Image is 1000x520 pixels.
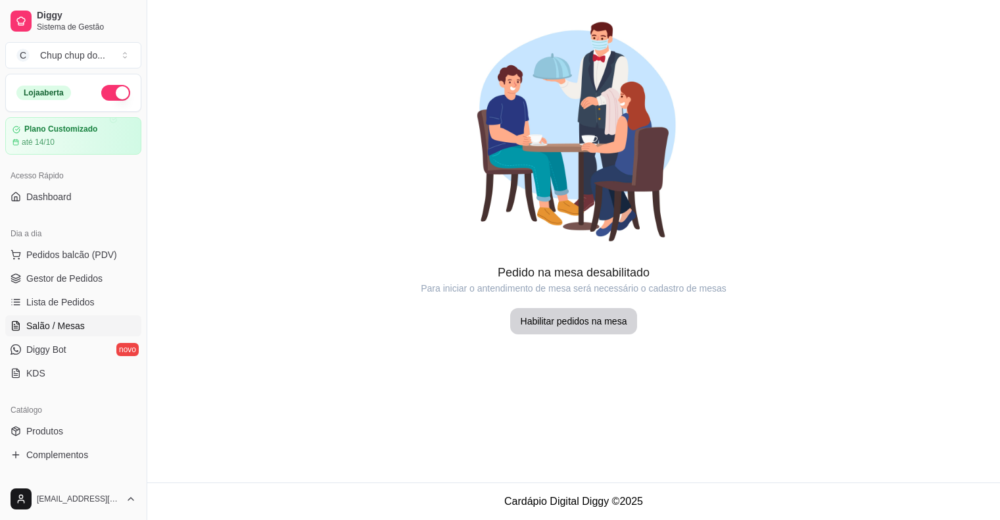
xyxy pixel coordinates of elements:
a: Gestor de Pedidos [5,268,141,289]
article: Pedido na mesa desabilitado [147,263,1000,282]
div: Catálogo [5,400,141,421]
button: Select a team [5,42,141,68]
span: Complementos [26,448,88,461]
span: Produtos [26,425,63,438]
a: Salão / Mesas [5,315,141,336]
span: Gestor de Pedidos [26,272,103,285]
div: Acesso Rápido [5,165,141,186]
button: Pedidos balcão (PDV) [5,244,141,265]
button: Habilitar pedidos na mesa [510,308,638,334]
span: KDS [26,367,45,380]
div: Loja aberta [16,86,71,100]
button: Alterar Status [101,85,130,101]
span: Diggy [37,10,136,22]
span: Dashboard [26,190,72,203]
div: Chup chup do ... [40,49,105,62]
article: Para iniciar o antendimento de mesa será necessário o cadastro de mesas [147,282,1000,295]
a: KDS [5,363,141,384]
a: DiggySistema de Gestão [5,5,141,37]
a: Complementos [5,444,141,465]
span: Diggy Bot [26,343,66,356]
a: Plano Customizadoaté 14/10 [5,117,141,155]
span: Pedidos balcão (PDV) [26,248,117,261]
article: Plano Customizado [24,124,97,134]
span: [EMAIL_ADDRESS][DOMAIN_NAME] [37,494,120,504]
button: [EMAIL_ADDRESS][DOMAIN_NAME] [5,483,141,515]
span: Lista de Pedidos [26,296,95,309]
a: Diggy Botnovo [5,339,141,360]
div: Dia a dia [5,223,141,244]
a: Dashboard [5,186,141,207]
span: C [16,49,30,62]
article: até 14/10 [22,137,55,147]
span: Sistema de Gestão [37,22,136,32]
a: Lista de Pedidos [5,292,141,313]
a: Produtos [5,421,141,442]
span: Salão / Mesas [26,319,85,332]
footer: Cardápio Digital Diggy © 2025 [147,482,1000,520]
